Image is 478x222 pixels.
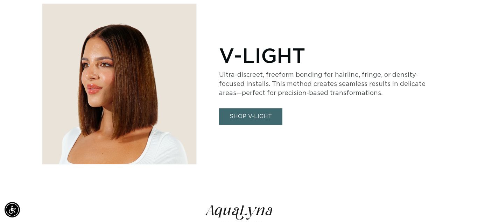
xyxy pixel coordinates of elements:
p: V-LIGHT [219,43,429,67]
p: Ultra-discreet, freeform bonding for hairline, fringe, or density-focused installs. This method c... [219,70,429,98]
a: SHOP V-LIGHT [219,108,282,125]
div: Accessibility Menu [5,202,20,217]
iframe: Chat Widget [443,188,478,222]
